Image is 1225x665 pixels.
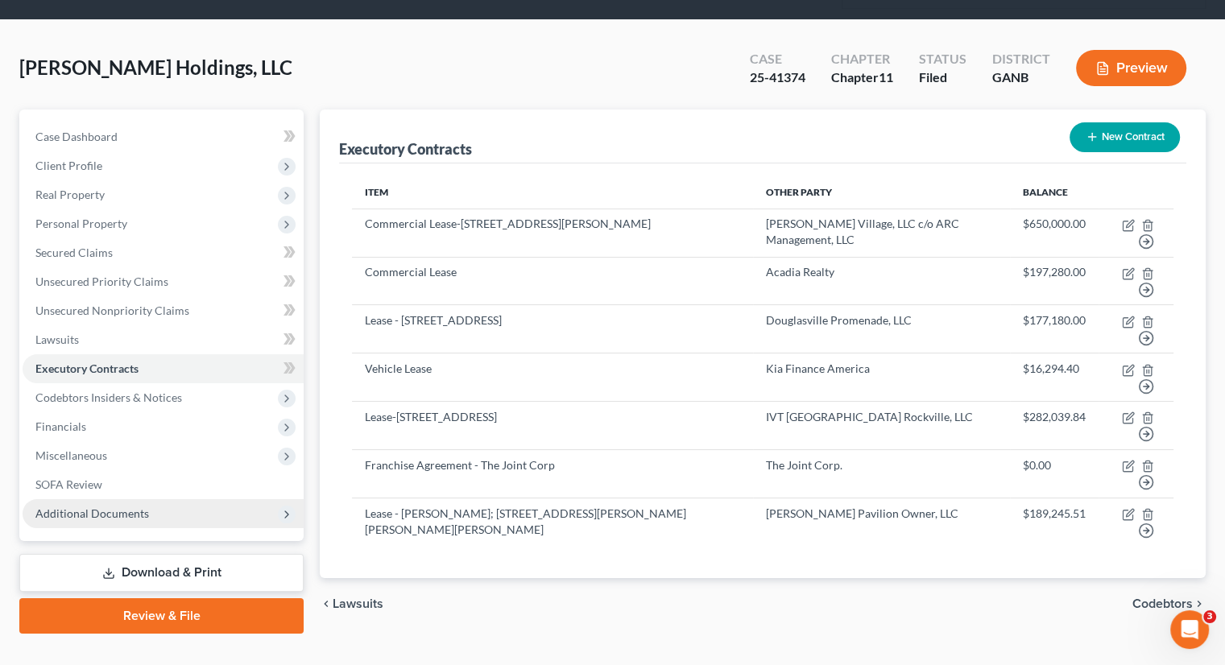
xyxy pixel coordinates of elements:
[831,50,893,68] div: Chapter
[1010,176,1099,209] th: Balance
[750,68,805,87] div: 25-41374
[339,139,472,159] div: Executory Contracts
[1010,450,1099,498] td: $0.00
[753,257,1010,305] td: Acadia Realty
[352,450,753,498] td: Franchise Agreement - The Joint Corp
[352,257,753,305] td: Commercial Lease
[1010,353,1099,402] td: $16,294.40
[35,361,139,375] span: Executory Contracts
[352,305,753,353] td: Lease - [STREET_ADDRESS]
[35,448,107,462] span: Miscellaneous
[1076,50,1186,86] button: Preview
[352,353,753,402] td: Vehicle Lease
[19,598,304,634] a: Review & File
[753,305,1010,353] td: Douglasville Promenade, LLC
[35,159,102,172] span: Client Profile
[35,477,102,491] span: SOFA Review
[831,68,893,87] div: Chapter
[753,353,1010,402] td: Kia Finance America
[23,296,304,325] a: Unsecured Nonpriority Claims
[35,188,105,201] span: Real Property
[35,130,118,143] span: Case Dashboard
[19,56,292,79] span: [PERSON_NAME] Holdings, LLC
[753,176,1010,209] th: Other Party
[753,498,1010,545] td: [PERSON_NAME] Pavilion Owner, LLC
[23,325,304,354] a: Lawsuits
[35,419,86,433] span: Financials
[1070,122,1180,152] button: New Contract
[352,498,753,545] td: Lease - [PERSON_NAME]; [STREET_ADDRESS][PERSON_NAME][PERSON_NAME][PERSON_NAME]
[23,354,304,383] a: Executory Contracts
[35,332,79,346] span: Lawsuits
[352,209,753,257] td: Commercial Lease-[STREET_ADDRESS][PERSON_NAME]
[23,238,304,267] a: Secured Claims
[753,402,1010,450] td: IVT [GEOGRAPHIC_DATA] Rockville, LLC
[1170,610,1209,649] iframe: Intercom live chat
[1010,257,1099,305] td: $197,280.00
[23,470,304,499] a: SOFA Review
[320,597,333,610] i: chevron_left
[753,450,1010,498] td: The Joint Corp.
[333,597,383,610] span: Lawsuits
[1193,597,1206,610] i: chevron_right
[992,50,1050,68] div: District
[750,50,805,68] div: Case
[35,246,113,259] span: Secured Claims
[19,554,304,592] a: Download & Print
[35,217,127,230] span: Personal Property
[35,275,168,288] span: Unsecured Priority Claims
[1203,610,1216,623] span: 3
[1010,498,1099,545] td: $189,245.51
[1010,402,1099,450] td: $282,039.84
[879,69,893,85] span: 11
[919,50,966,68] div: Status
[35,304,189,317] span: Unsecured Nonpriority Claims
[35,506,149,520] span: Additional Documents
[352,402,753,450] td: Lease-[STREET_ADDRESS]
[23,267,304,296] a: Unsecured Priority Claims
[753,209,1010,257] td: [PERSON_NAME] Village, LLC c/o ARC Management, LLC
[1010,209,1099,257] td: $650,000.00
[320,597,383,610] button: chevron_left Lawsuits
[1132,597,1193,610] span: Codebtors
[919,68,966,87] div: Filed
[992,68,1050,87] div: GANB
[35,390,182,404] span: Codebtors Insiders & Notices
[352,176,753,209] th: Item
[23,122,304,151] a: Case Dashboard
[1132,597,1206,610] button: Codebtors chevron_right
[1010,305,1099,353] td: $177,180.00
